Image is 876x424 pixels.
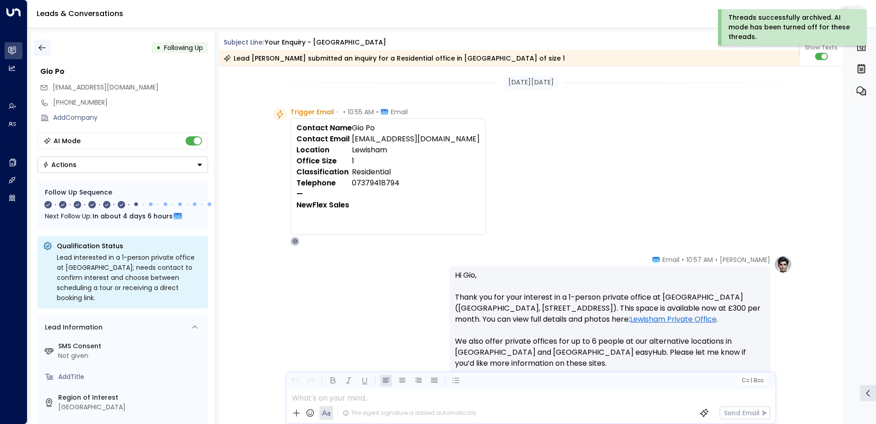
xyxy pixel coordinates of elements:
div: Your enquiry - [GEOGRAPHIC_DATA] [265,38,386,47]
div: AddTitle [58,372,204,382]
div: The agent signature is added automatically [343,409,476,417]
span: • [336,107,339,117]
td: Lewisham [352,145,480,156]
span: In about 4 days 6 hours [93,211,173,221]
label: Region of Interest [58,393,204,402]
div: Threads successfully archived. AI mode has been turned off for these threads. [728,13,854,42]
a: Leads & Conversations [37,8,123,19]
div: • [156,39,161,56]
span: Cc Bcc [741,377,763,384]
span: • [682,255,684,264]
div: [DATE][DATE] [504,76,558,89]
label: SMS Consent [58,341,204,351]
strong: NewFlex Sales [296,200,349,210]
div: O [290,237,300,246]
span: • [715,255,717,264]
button: Actions [38,156,208,173]
div: Lead interested in a 1-person private office at [GEOGRAPHIC_DATA]; needs contact to confirm inter... [57,252,203,303]
span: Subject Line: [224,38,264,47]
td: 07379418794 [352,178,480,189]
span: [EMAIL_ADDRESS][DOMAIN_NAME] [53,83,159,92]
button: Undo [289,375,301,386]
span: Email [391,107,408,117]
span: [PERSON_NAME] [720,255,770,264]
div: AI Mode [54,136,81,145]
div: Lead Information [42,323,103,332]
div: [GEOGRAPHIC_DATA] [58,402,204,412]
strong: Location [296,145,329,155]
td: Residential [352,167,480,178]
strong: Telephone [296,178,336,188]
div: [PHONE_NUMBER] [53,98,208,107]
div: Button group with a nested menu [38,156,208,173]
p: Qualification Status [57,241,203,251]
span: 10:55 AM [348,107,374,117]
strong: — [296,189,303,199]
img: profile-logo.png [774,255,792,273]
div: Lead [PERSON_NAME] submitted an inquiry for a Residential office in [GEOGRAPHIC_DATA] of size 1 [224,54,565,63]
span: Email [662,255,679,264]
div: AddCompany [53,113,208,123]
span: • [376,107,378,117]
strong: Office Size [296,156,337,166]
span: • [343,107,345,117]
a: Lewisham Private Office [630,314,717,325]
strong: Contact Email [296,134,350,144]
div: Actions [43,161,77,169]
button: Redo [305,375,317,386]
div: Not given [58,351,204,361]
td: Gio Po [352,123,480,134]
div: Next Follow Up: [45,211,201,221]
strong: Classification [296,167,349,177]
td: 1 [352,156,480,167]
span: Following Up [164,43,203,52]
span: 10:57 AM [686,255,713,264]
span: | [750,377,752,384]
button: Cc|Bcc [738,376,767,385]
div: Gio Po [40,66,208,77]
span: dentalb@gmail.com [53,83,159,92]
span: Trigger Email [290,107,334,117]
td: [EMAIL_ADDRESS][DOMAIN_NAME] [352,134,480,145]
div: Follow Up Sequence [45,188,201,197]
strong: Contact Name [296,123,352,133]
